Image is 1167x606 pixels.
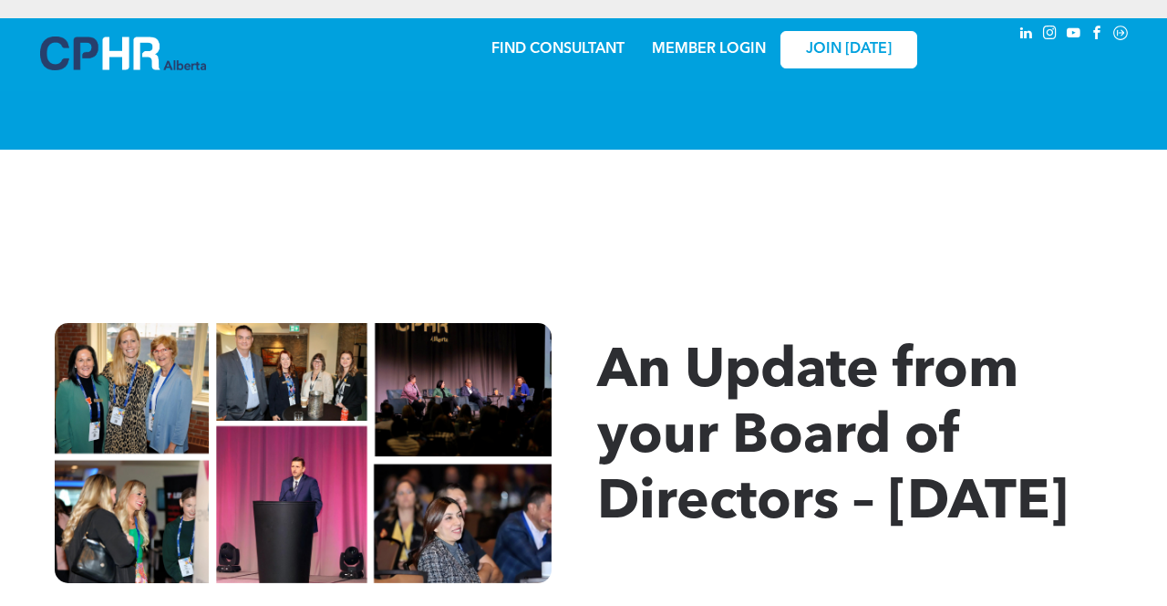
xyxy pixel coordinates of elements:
a: MEMBER LOGIN [652,42,766,57]
a: instagram [1039,23,1059,47]
a: Social network [1110,23,1131,47]
a: JOIN [DATE] [780,31,917,68]
span: An Update from your Board of Directors – [DATE] [597,345,1069,531]
span: JOIN [DATE] [806,41,892,58]
a: FIND CONSULTANT [491,42,625,57]
img: A blue and white logo for cp alberta [40,37,206,70]
a: linkedin [1016,23,1036,47]
a: facebook [1087,23,1107,47]
a: youtube [1063,23,1083,47]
